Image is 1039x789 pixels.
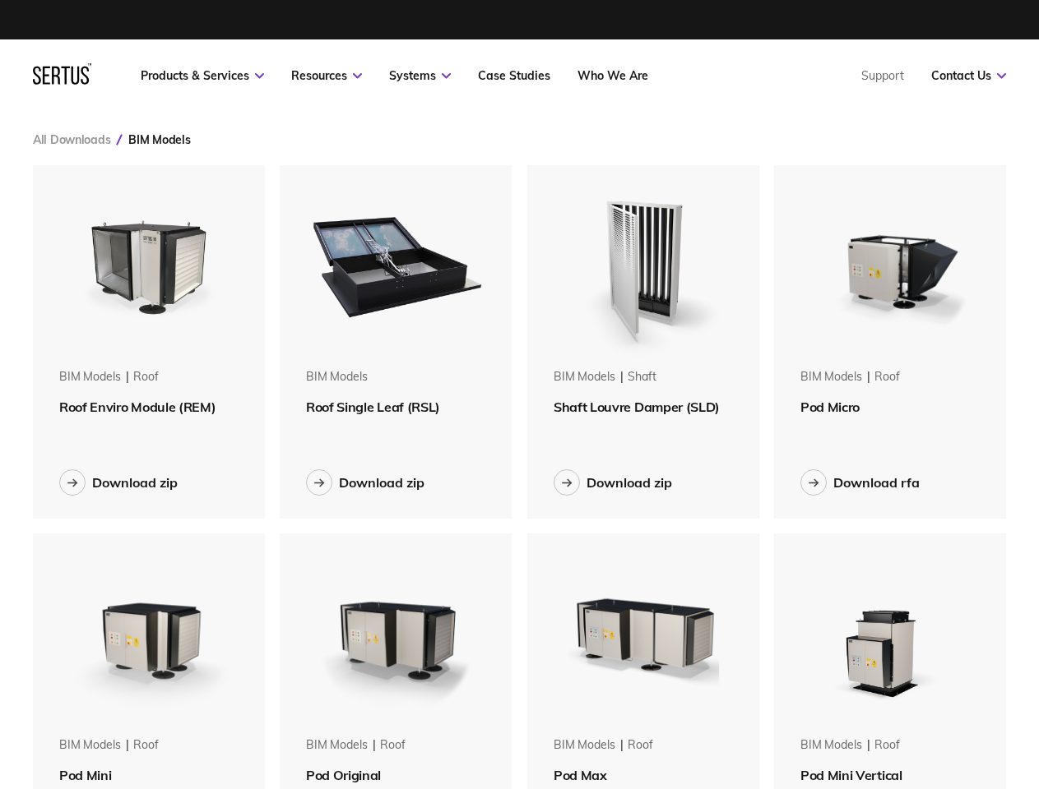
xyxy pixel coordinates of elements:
div: Download zip [339,474,424,491]
span: Pod Original [306,767,381,783]
div: Download zip [92,474,178,491]
span: Pod Mini Vertical [800,767,902,783]
div: Download zip [587,474,672,491]
div: roof [874,369,899,385]
span: Pod Micro [800,399,860,415]
a: Who We Are [577,68,648,83]
div: roof [133,369,158,385]
div: roof [628,737,652,754]
span: Pod Max [554,767,607,783]
a: All Downloads [33,132,110,147]
div: Download rfa [833,474,920,491]
div: BIM Models [59,737,121,754]
div: BIM Models [306,737,368,754]
a: Systems [389,68,451,83]
span: Pod Mini [59,767,111,783]
div: BIM Models [800,369,862,385]
div: BIM Models [800,737,862,754]
div: BIM Models [59,369,121,385]
a: Support [861,68,904,83]
button: Download zip [59,469,178,496]
div: shaft [628,369,656,385]
div: roof [380,737,405,754]
button: Download zip [554,469,672,496]
span: Roof Single Leaf (RSL) [306,399,440,415]
div: roof [874,737,899,754]
span: Shaft Louvre Damper (SLD) [554,399,720,415]
div: BIM Models [554,737,615,754]
a: Products & Services [141,68,264,83]
a: Case Studies [478,68,550,83]
span: Roof Enviro Module (REM) [59,399,216,415]
a: Resources [291,68,362,83]
div: BIM Models [306,369,368,385]
div: roof [133,737,158,754]
a: Contact Us [931,68,1006,83]
button: Download rfa [800,469,920,496]
button: Download zip [306,469,424,496]
div: BIM Models [554,369,615,385]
